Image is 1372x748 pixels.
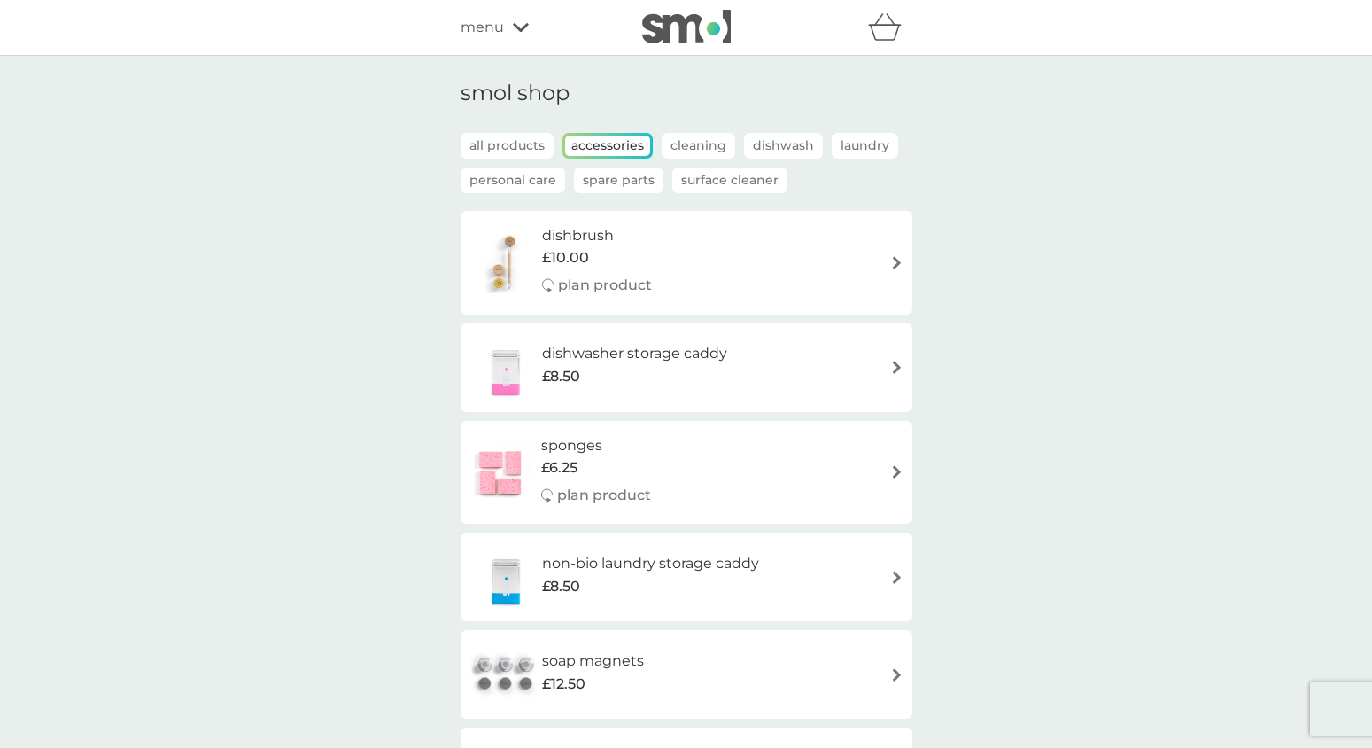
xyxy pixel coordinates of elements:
img: arrow right [890,465,903,479]
img: non-bio laundry storage caddy [469,546,542,608]
img: dishwasher storage caddy [469,337,542,399]
button: Accessories [565,136,650,156]
button: Dishwash [744,133,823,159]
p: plan product [557,484,651,507]
h1: smol shop [461,81,912,106]
img: arrow right [890,571,903,584]
button: Cleaning [662,133,735,159]
div: basket [868,10,912,45]
img: sponges [469,441,531,503]
p: plan product [558,274,652,297]
span: menu [461,16,504,39]
img: soap magnets [469,643,542,705]
button: all products [461,133,554,159]
button: Laundry [832,133,898,159]
img: smol [642,10,731,43]
img: arrow right [890,361,903,374]
span: £10.00 [542,246,589,269]
span: £12.50 [542,673,585,696]
button: Personal Care [461,168,565,193]
span: £8.50 [542,575,580,598]
span: £8.50 [542,365,580,388]
h6: dishbrush [542,224,652,247]
button: Spare Parts [574,168,663,193]
h6: soap magnets [542,650,644,673]
img: dishbrush [469,231,542,293]
h6: non-bio laundry storage caddy [542,552,759,575]
button: Surface Cleaner [672,168,787,193]
img: arrow right [890,668,903,682]
h6: sponges [541,434,651,457]
img: arrow right [890,256,903,269]
span: £6.25 [541,456,577,479]
h6: dishwasher storage caddy [542,342,727,365]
